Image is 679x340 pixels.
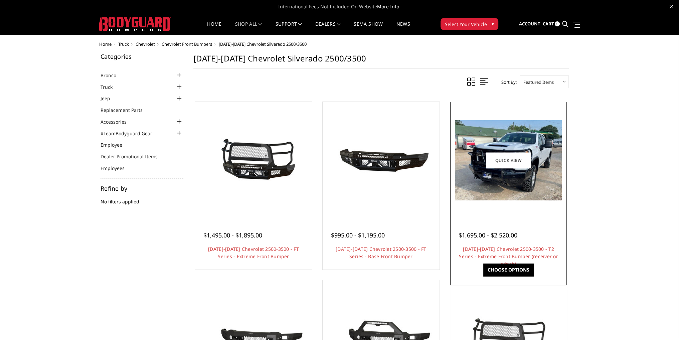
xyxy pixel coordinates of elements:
span: $995.00 - $1,195.00 [331,231,385,239]
a: [DATE]-[DATE] Chevrolet 2500-3500 - FT Series - Base Front Bumper [336,246,427,260]
a: Employee [101,141,131,148]
img: BODYGUARD BUMPERS [99,17,171,31]
a: Replacement Parts [101,107,151,114]
span: $1,695.00 - $2,520.00 [459,231,517,239]
a: SEMA Show [354,22,383,35]
h5: Refine by [101,185,183,191]
a: [DATE]-[DATE] Chevrolet 2500-3500 - FT Series - Extreme Front Bumper [208,246,299,260]
a: Employees [101,165,133,172]
label: Sort By: [498,77,517,87]
button: Select Your Vehicle [441,18,498,30]
a: Account [519,15,540,33]
a: 2024-2026 Chevrolet 2500-3500 - T2 Series - Extreme Front Bumper (receiver or winch) 2024-2026 Ch... [452,104,565,217]
span: [DATE]-[DATE] Chevrolet Silverado 2500/3500 [219,41,307,47]
a: Chevrolet [136,41,155,47]
a: Accessories [101,118,135,125]
a: shop all [235,22,262,35]
a: Jeep [101,95,119,102]
span: Account [519,21,540,27]
img: 2024-2026 Chevrolet 2500-3500 - T2 Series - Extreme Front Bumper (receiver or winch) [455,120,562,200]
span: $1,495.00 - $1,895.00 [203,231,262,239]
span: Select Your Vehicle [445,21,487,28]
a: Support [276,22,302,35]
span: 0 [555,21,560,26]
a: Home [207,22,221,35]
a: Quick view [486,152,531,168]
span: Cart [542,21,554,27]
a: Dealer Promotional Items [101,153,166,160]
a: #TeamBodyguard Gear [101,130,161,137]
a: Truck [101,83,121,91]
a: Bronco [101,72,125,79]
h1: [DATE]-[DATE] Chevrolet Silverado 2500/3500 [193,53,569,69]
a: Choose Options [483,264,534,276]
span: ▾ [492,20,494,27]
a: Dealers [315,22,341,35]
div: No filters applied [101,185,183,212]
a: News [396,22,410,35]
a: 2024-2026 Chevrolet 2500-3500 - FT Series - Extreme Front Bumper 2024-2026 Chevrolet 2500-3500 - ... [197,104,310,217]
a: Chevrolet Front Bumpers [162,41,212,47]
a: Home [99,41,112,47]
a: More Info [377,3,399,10]
a: 2024-2025 Chevrolet 2500-3500 - FT Series - Base Front Bumper 2024-2025 Chevrolet 2500-3500 - FT ... [324,104,438,217]
a: Truck [118,41,129,47]
h5: Categories [101,53,183,59]
a: [DATE]-[DATE] Chevrolet 2500-3500 - T2 Series - Extreme Front Bumper (receiver or winch) [459,246,558,267]
a: Cart 0 [542,15,560,33]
